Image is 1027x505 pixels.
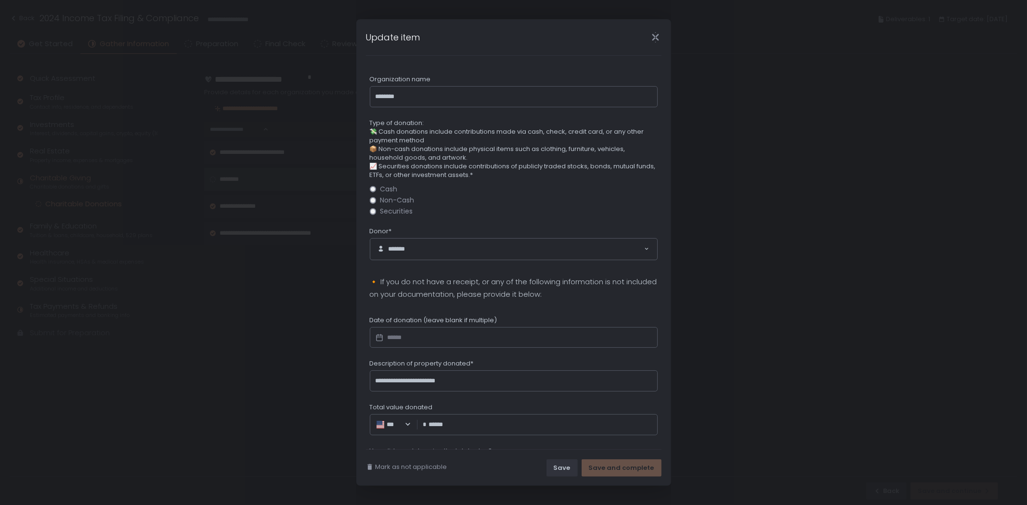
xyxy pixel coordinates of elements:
[376,463,447,471] span: Mark as not applicable
[370,162,658,179] span: 📈 Securities donations include contributions of publicly traded stocks, bonds, mutual funds, ETFs...
[370,316,497,325] span: Date of donation (leave blank if multiple)
[546,459,578,477] button: Save
[370,276,658,301] p: 🔸 If you do not have a receipt, or any of the following information is not included on your docum...
[370,239,657,260] div: Search for option
[366,463,447,471] button: Mark as not applicable
[370,208,377,215] input: Securities
[370,227,392,236] span: Donor*
[414,244,643,254] input: Search for option
[380,186,398,193] span: Cash
[366,31,420,44] h1: Update item
[370,359,474,368] span: Description of property donated*
[370,145,658,162] span: 📦 Non-cash donations include physical items such as clothing, furniture, vehicles, household good...
[380,197,415,204] span: Non-Cash
[399,420,403,429] input: Search for option
[640,32,671,43] div: Close
[370,327,658,348] input: Datepicker input
[370,75,431,84] span: Organization name
[554,464,571,472] div: Save
[370,447,493,455] span: How did you determine the total value?
[376,420,411,429] div: Search for option
[370,127,658,145] span: 💸 Cash donations include contributions made via cash, check, credit card, or any other payment me...
[370,403,433,412] span: Total value donated
[370,186,377,192] input: Cash
[370,119,658,127] span: Type of donation:
[380,208,413,215] span: Securities
[370,197,377,204] input: Non-Cash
